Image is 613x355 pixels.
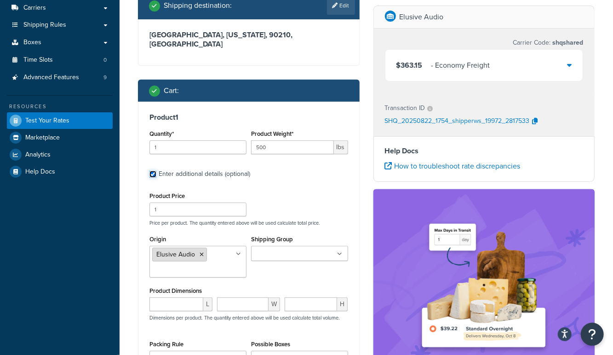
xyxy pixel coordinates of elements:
[23,21,66,29] span: Shipping Rules
[513,36,583,49] p: Carrier Code:
[7,112,113,129] a: Test Your Rates
[25,168,55,176] span: Help Docs
[23,74,79,81] span: Advanced Features
[164,1,232,10] h2: Shipping destination :
[147,220,350,226] p: Price per product. The quantity entered above will be used calculate total price.
[251,140,334,154] input: 0.00
[7,52,113,69] li: Time Slots
[156,250,195,259] span: Elusive Audio
[7,103,113,111] div: Resources
[25,151,51,159] span: Analytics
[269,297,280,311] span: W
[23,39,41,47] span: Boxes
[149,130,174,137] label: Quantity*
[23,4,46,12] span: Carriers
[431,59,490,72] div: - Economy Freight
[103,56,107,64] span: 0
[7,69,113,86] li: Advanced Features
[396,60,423,70] span: $363.15
[581,323,604,346] button: Open Resource Center
[251,236,293,243] label: Shipping Group
[164,87,179,95] h2: Cart :
[550,38,583,47] span: shqshared
[149,113,348,122] h3: Product 1
[149,287,202,294] label: Product Dimensions
[251,341,290,348] label: Possible Boxes
[7,163,113,180] a: Help Docs
[7,34,113,51] a: Boxes
[25,117,69,125] span: Test Your Rates
[385,102,425,115] p: Transaction ID
[159,168,250,180] div: Enter additional details (optional)
[251,130,293,137] label: Product Weight*
[203,297,212,311] span: L
[149,30,348,49] h3: [GEOGRAPHIC_DATA], [US_STATE], 90210 , [GEOGRAPHIC_DATA]
[149,140,246,154] input: 0.0
[149,341,183,348] label: Packing Rule
[7,129,113,146] a: Marketplace
[337,297,348,311] span: H
[385,145,584,157] h4: Help Docs
[385,161,521,171] a: How to troubleshoot rate discrepancies
[7,17,113,34] a: Shipping Rules
[147,314,340,321] p: Dimensions per product. The quantity entered above will be used calculate total volume.
[334,140,348,154] span: lbs
[23,56,53,64] span: Time Slots
[385,115,530,128] p: SHQ_20250822_1754_shipperws_19972_2817533
[149,192,185,199] label: Product Price
[103,74,107,81] span: 9
[7,52,113,69] a: Time Slots0
[25,134,60,142] span: Marketplace
[7,146,113,163] a: Analytics
[149,171,156,178] input: Enter additional details (optional)
[400,11,444,23] p: Elusive Audio
[149,236,166,243] label: Origin
[7,69,113,86] a: Advanced Features9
